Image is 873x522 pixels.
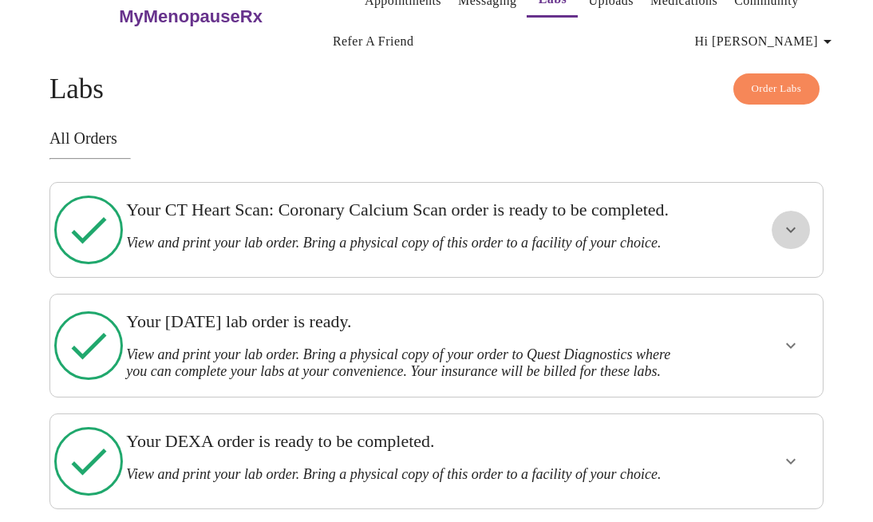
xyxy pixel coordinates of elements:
[689,26,843,57] button: Hi [PERSON_NAME]
[752,80,802,98] span: Order Labs
[126,200,670,220] h3: Your CT Heart Scan: Coronary Calcium Scan order is ready to be completed.
[695,30,837,53] span: Hi [PERSON_NAME]
[772,211,810,249] button: show more
[733,73,820,105] button: Order Labs
[126,346,670,380] h3: View and print your lab order. Bring a physical copy of your order to Quest Diagnostics where you...
[126,235,670,251] h3: View and print your lab order. Bring a physical copy of this order to a facility of your choice.
[126,431,670,452] h3: Your DEXA order is ready to be completed.
[326,26,421,57] button: Refer a Friend
[119,6,263,27] h3: MyMenopauseRx
[333,30,414,53] a: Refer a Friend
[772,326,810,365] button: show more
[126,311,670,332] h3: Your [DATE] lab order is ready.
[49,73,824,105] h4: Labs
[49,129,824,148] h3: All Orders
[772,442,810,480] button: show more
[126,466,670,483] h3: View and print your lab order. Bring a physical copy of this order to a facility of your choice.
